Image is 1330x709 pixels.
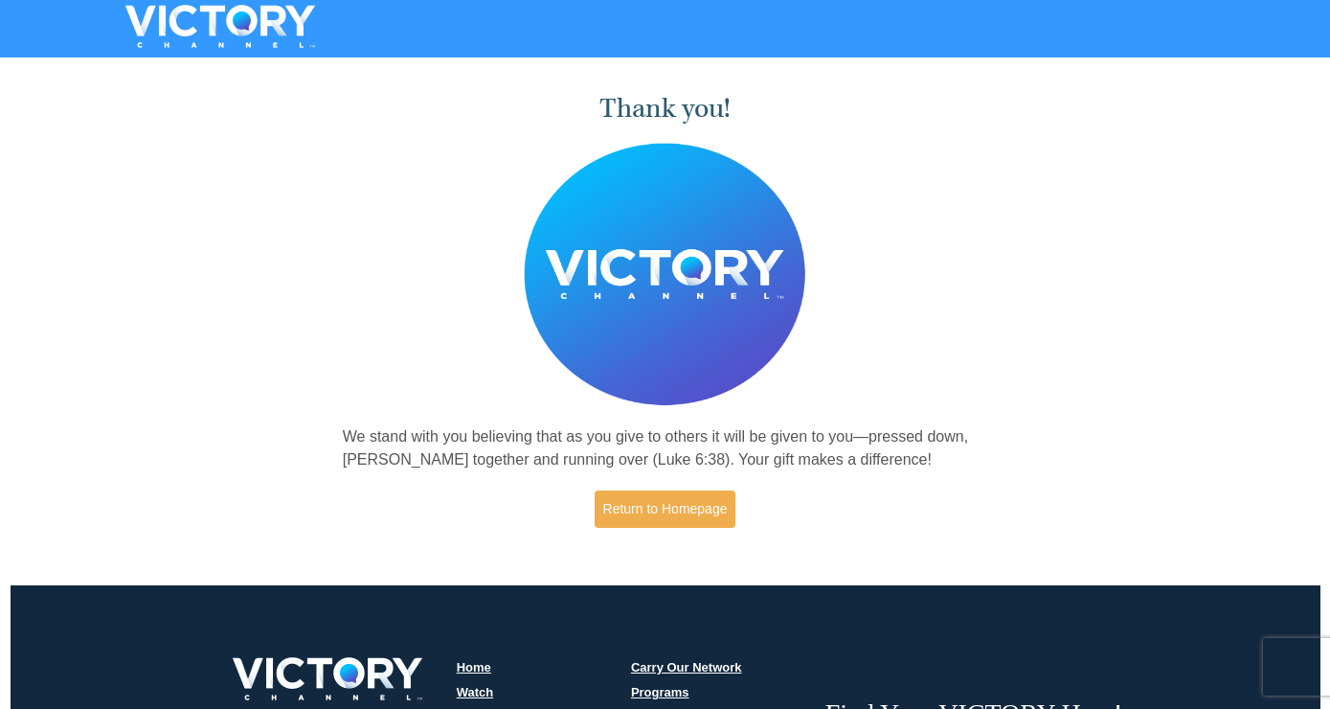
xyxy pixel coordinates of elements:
h1: Thank you! [343,93,988,125]
p: We stand with you believing that as you give to others it will be given to you—pressed down, [PER... [343,425,988,471]
img: Believer's Voice of Victory Network [524,143,806,406]
a: Watch [457,685,494,699]
img: VICTORYTHON - VICTORY Channel [101,5,340,48]
a: Carry Our Network [631,660,742,675]
a: Return to Homepage [595,491,736,528]
a: Programs [631,685,689,699]
a: Home [457,660,491,675]
img: victory-logo.png [208,657,447,700]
